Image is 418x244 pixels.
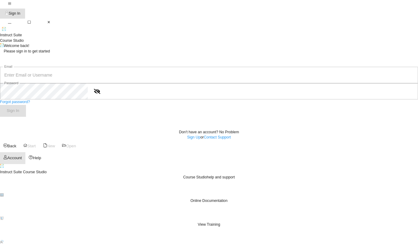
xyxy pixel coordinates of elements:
[4,49,50,54] div: Please sign in to get started
[7,143,16,150] div: Back
[90,84,104,98] button: show or hide password
[7,155,22,162] div: Account
[204,135,231,139] a: Contact Support
[25,152,45,164] button: Help
[9,10,20,17] div: Sign In
[4,43,50,49] div: Welcome back!
[33,155,41,162] div: Help
[187,135,201,139] a: Sign Up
